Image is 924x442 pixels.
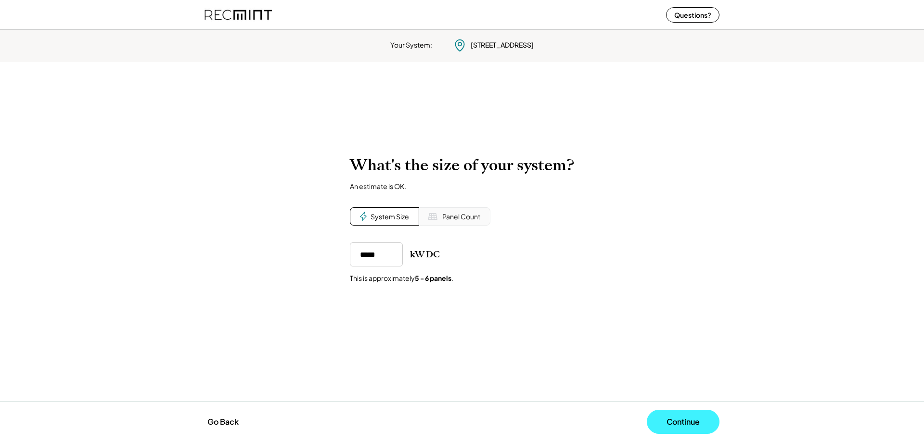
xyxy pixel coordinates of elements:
[647,410,719,434] button: Continue
[205,411,242,432] button: Go Back
[471,40,534,50] div: [STREET_ADDRESS]
[410,249,440,260] div: kW DC
[350,182,406,190] div: An estimate is OK.
[415,274,451,282] strong: 5 - 6 panels
[390,40,432,50] div: Your System:
[666,7,719,23] button: Questions?
[350,274,453,283] div: This is approximately .
[205,2,272,27] img: recmint-logotype%403x%20%281%29.jpeg
[428,212,437,221] img: Solar%20Panel%20Icon%20%281%29.svg
[442,212,480,222] div: Panel Count
[350,156,574,175] h2: What's the size of your system?
[371,212,409,222] div: System Size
